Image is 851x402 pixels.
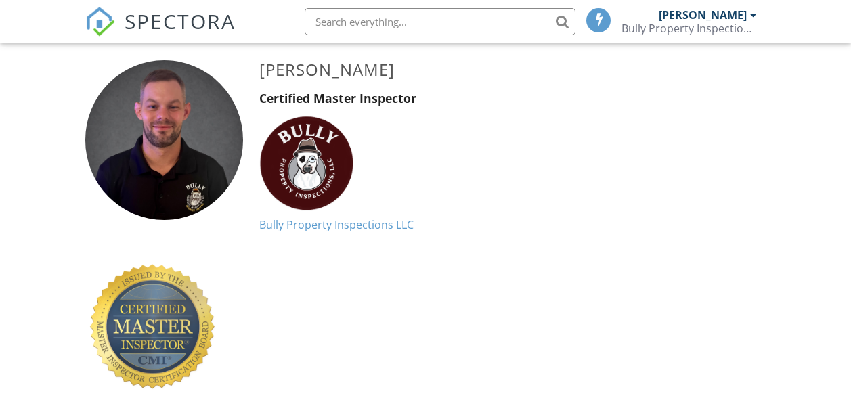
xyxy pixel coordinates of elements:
[259,217,414,232] a: Bully Property Inspections LLC
[85,18,236,47] a: SPECTORA
[621,22,757,35] div: Bully Property Inspections LLC
[305,8,575,35] input: Search everything...
[259,91,766,105] h5: Certified Master Inspector
[259,112,353,213] img: bull_bull_2.png
[259,60,766,79] h3: [PERSON_NAME]
[659,8,747,22] div: [PERSON_NAME]
[85,257,221,397] img: 1CMI-Logo-Alternate-NoShadow_%281%29.png
[85,7,115,37] img: The Best Home Inspection Software - Spectora
[125,7,236,35] span: SPECTORA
